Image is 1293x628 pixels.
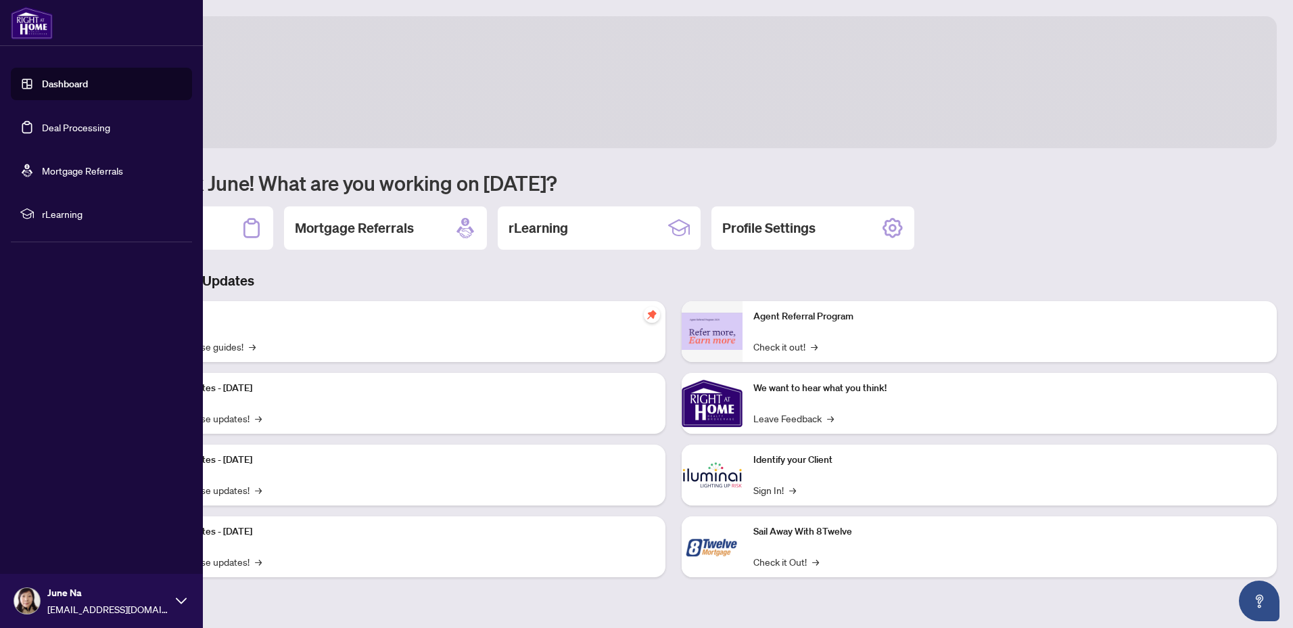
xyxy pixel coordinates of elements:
img: Profile Icon [14,588,40,614]
img: We want to hear what you think! [682,373,743,434]
span: → [255,554,262,569]
img: Identify your Client [682,445,743,506]
a: Check it out!→ [753,339,818,354]
a: Mortgage Referrals [42,164,123,177]
span: → [827,411,834,426]
a: Sign In!→ [753,483,796,497]
a: Dashboard [42,78,88,90]
h1: Welcome back June! What are you working on [DATE]? [70,170,1277,196]
img: Agent Referral Program [682,313,743,350]
img: logo [11,7,53,39]
span: → [789,483,796,497]
p: Identify your Client [753,453,1266,468]
span: → [249,339,256,354]
h3: Brokerage & Industry Updates [70,271,1277,290]
span: → [255,411,262,426]
p: Platform Updates - [DATE] [142,381,655,396]
span: → [255,483,262,497]
p: We want to hear what you think! [753,381,1266,396]
span: rLearning [42,206,183,221]
span: [EMAIL_ADDRESS][DOMAIN_NAME] [47,602,169,616]
p: Self-Help [142,309,655,324]
span: pushpin [644,307,660,323]
span: June Na [47,585,169,600]
h2: rLearning [509,219,568,238]
span: → [811,339,818,354]
a: Check it Out!→ [753,554,819,569]
a: Leave Feedback→ [753,411,834,426]
span: → [812,554,819,569]
button: Open asap [1239,581,1279,621]
p: Sail Away With 8Twelve [753,524,1266,539]
a: Deal Processing [42,121,110,133]
p: Agent Referral Program [753,309,1266,324]
p: Platform Updates - [DATE] [142,524,655,539]
h2: Profile Settings [722,219,816,238]
p: Platform Updates - [DATE] [142,453,655,468]
h2: Mortgage Referrals [295,219,414,238]
img: Sail Away With 8Twelve [682,516,743,577]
